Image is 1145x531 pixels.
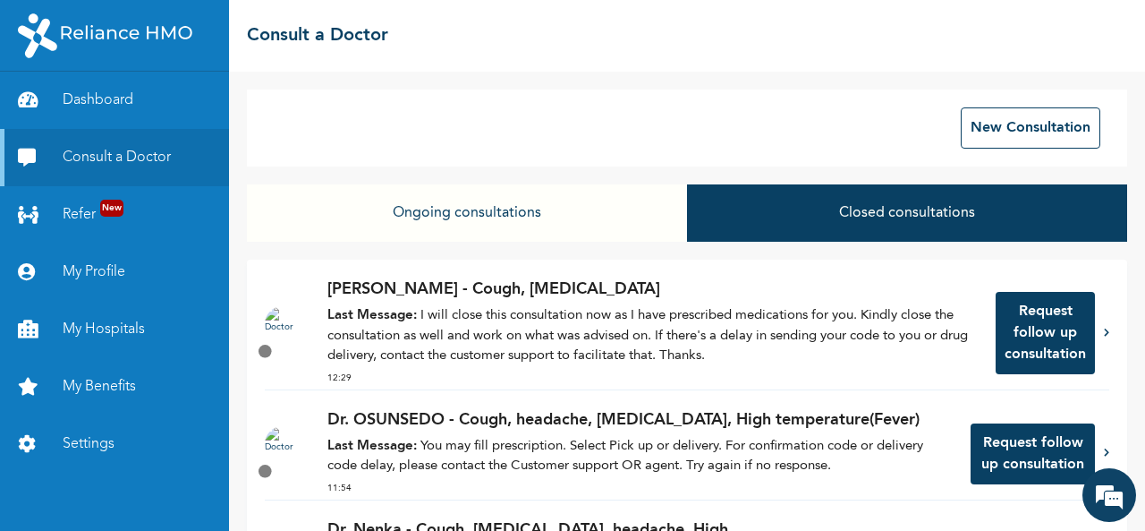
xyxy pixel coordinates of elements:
strong: Last Message: [327,309,417,322]
p: 12:29 [327,372,978,385]
p: Dr. OSUNSEDO - Cough, headache, [MEDICAL_DATA], High temperature(Fever) [327,408,953,433]
img: Doctor [265,306,301,342]
button: Ongoing consultations [247,184,687,242]
button: Request follow up consultation [971,424,1095,484]
strong: Last Message: [327,440,417,453]
p: 11:54 [327,482,953,495]
span: New [100,200,123,217]
button: New Consultation [961,107,1100,149]
p: You may fill prescription. Select Pick up or delivery. For confirmation code or delivery code del... [327,437,953,477]
p: I will close this consultation now as I have prescribed medications for you. Kindly close the con... [327,306,978,367]
button: Closed consultations [687,184,1127,242]
img: RelianceHMO's Logo [18,13,192,58]
img: Doctor [265,426,301,462]
button: Request follow up consultation [996,292,1095,374]
h2: Consult a Doctor [247,22,388,49]
p: [PERSON_NAME] - Cough, [MEDICAL_DATA] [327,278,978,302]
